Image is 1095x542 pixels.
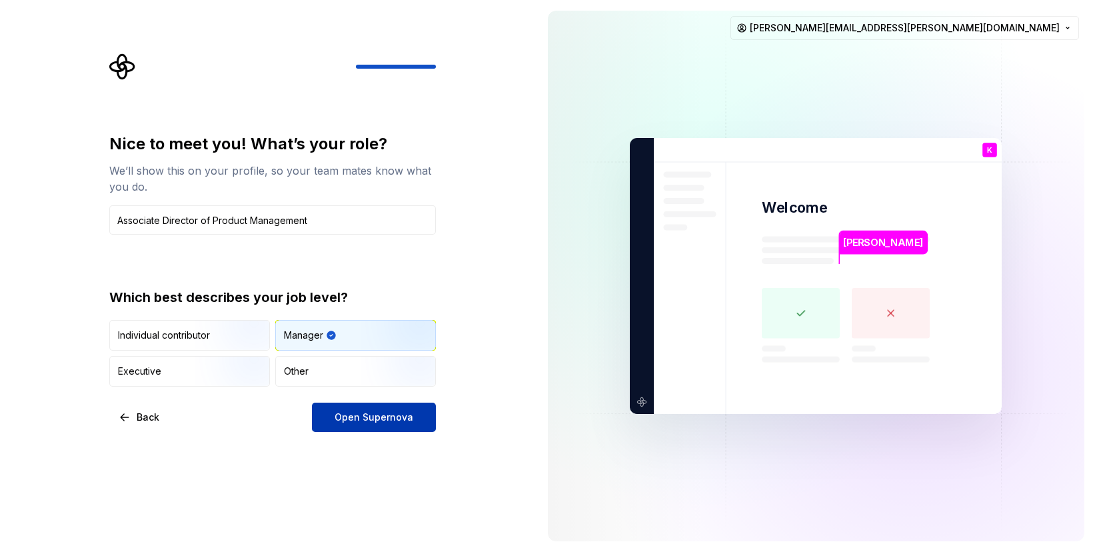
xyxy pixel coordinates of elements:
div: Other [284,365,309,378]
button: Back [109,403,171,432]
div: Manager [284,329,323,342]
div: Nice to meet you! What’s your role? [109,133,436,155]
div: Individual contributor [118,329,210,342]
p: Welcome [762,198,827,217]
button: [PERSON_NAME][EMAIL_ADDRESS][PERSON_NAME][DOMAIN_NAME] [730,16,1079,40]
svg: Supernova Logo [109,53,136,80]
div: Executive [118,365,161,378]
button: Open Supernova [312,403,436,432]
span: [PERSON_NAME][EMAIL_ADDRESS][PERSON_NAME][DOMAIN_NAME] [750,21,1060,35]
span: Open Supernova [335,411,413,424]
div: Which best describes your job level? [109,288,436,307]
p: [PERSON_NAME] [844,235,924,250]
input: Job title [109,205,436,235]
span: Back [137,411,159,424]
p: K [987,147,992,154]
div: We’ll show this on your profile, so your team mates know what you do. [109,163,436,195]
